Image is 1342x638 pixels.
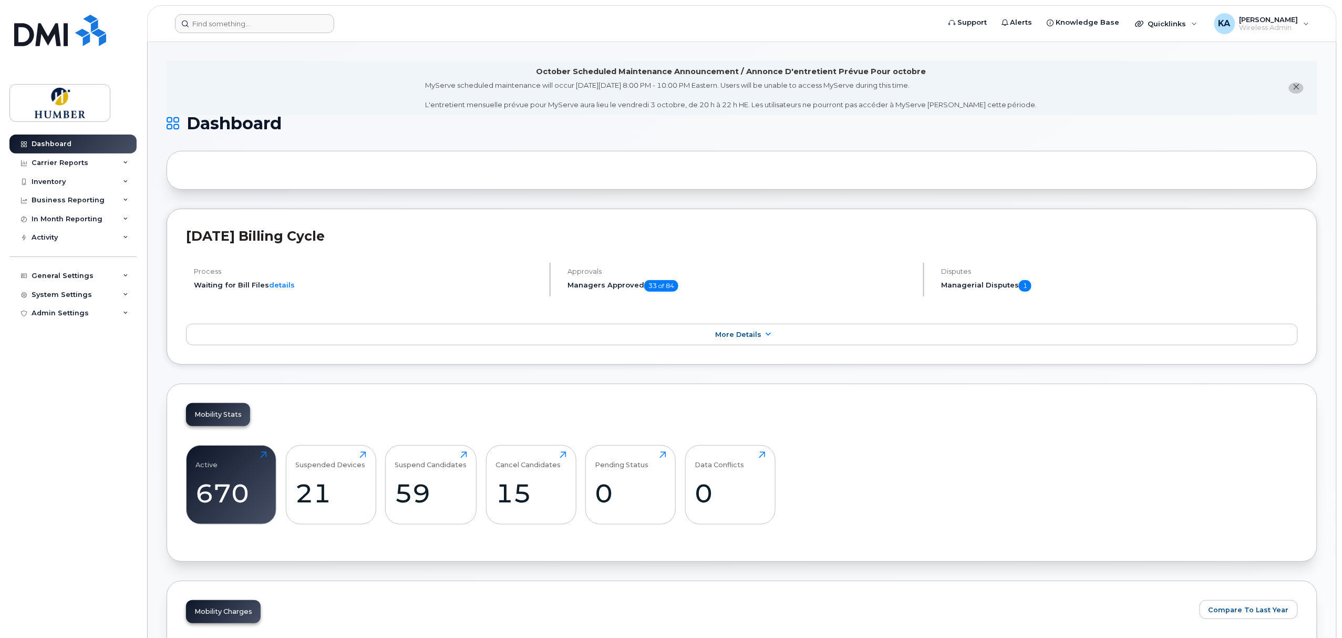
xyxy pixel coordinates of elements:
[295,451,366,519] a: Suspended Devices21
[395,478,467,509] div: 59
[495,478,566,509] div: 15
[187,116,282,131] span: Dashboard
[295,478,366,509] div: 21
[941,267,1298,275] h4: Disputes
[295,451,365,469] div: Suspended Devices
[194,280,541,290] li: Waiting for Bill Files
[941,280,1298,292] h5: Managerial Disputes
[595,451,649,469] div: Pending Status
[536,66,926,77] div: October Scheduled Maintenance Announcement / Annonce D'entretient Prévue Pour octobre
[1200,600,1298,619] button: Compare To Last Year
[1019,280,1031,292] span: 1
[595,451,666,519] a: Pending Status0
[186,228,1298,244] h2: [DATE] Billing Cycle
[194,267,541,275] h4: Process
[644,280,678,292] span: 33 of 84
[1289,83,1304,94] button: close notification
[695,451,766,519] a: Data Conflicts0
[196,478,267,509] div: 670
[1209,605,1289,615] span: Compare To Last Year
[695,478,766,509] div: 0
[495,451,566,519] a: Cancel Candidates15
[715,331,761,338] span: More Details
[567,267,914,275] h4: Approvals
[425,80,1037,110] div: MyServe scheduled maintenance will occur [DATE][DATE] 8:00 PM - 10:00 PM Eastern. Users will be u...
[395,451,467,469] div: Suspend Candidates
[695,451,744,469] div: Data Conflicts
[495,451,561,469] div: Cancel Candidates
[595,478,666,509] div: 0
[196,451,267,519] a: Active670
[567,280,914,292] h5: Managers Approved
[196,451,218,469] div: Active
[395,451,467,519] a: Suspend Candidates59
[269,281,295,289] a: details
